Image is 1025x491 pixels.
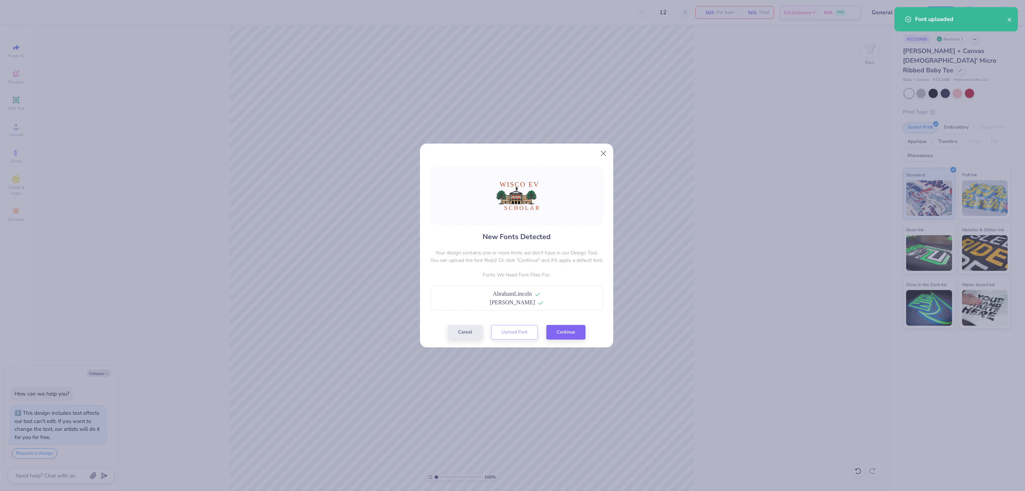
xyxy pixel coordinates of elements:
button: Cancel [448,325,483,340]
p: Fonts We Need Font Files For: [430,271,603,279]
span: AbrahamLincoln [493,291,532,297]
h4: New Fonts Detected [483,232,551,242]
p: Your design contains one or more fonts we don't have in our Design Tool. You can upload the font ... [430,249,603,264]
div: Font uploaded [915,15,1007,24]
button: Continue [546,325,585,340]
button: Close [597,146,610,160]
button: close [1007,15,1012,24]
span: [PERSON_NAME] [490,299,535,305]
